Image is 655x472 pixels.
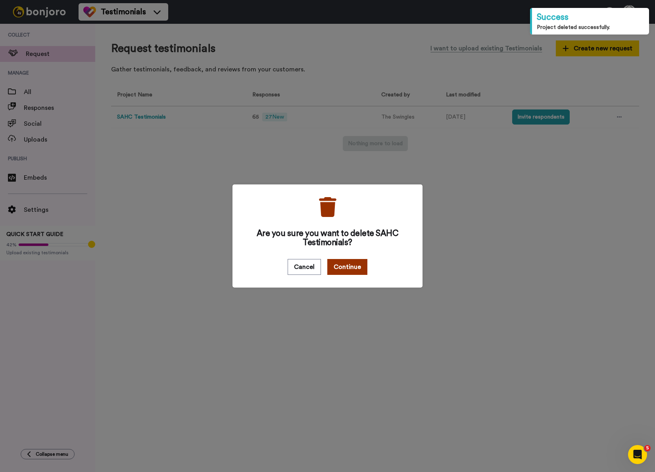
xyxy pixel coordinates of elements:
[327,259,367,275] button: Continue
[628,445,647,464] iframe: Intercom live chat
[245,229,410,247] h2: Are you sure you want to delete SAHC Testimonials?
[288,259,321,275] button: Cancel
[537,23,644,31] div: Project deleted successfully.
[537,11,644,23] div: Success
[644,445,651,451] span: 5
